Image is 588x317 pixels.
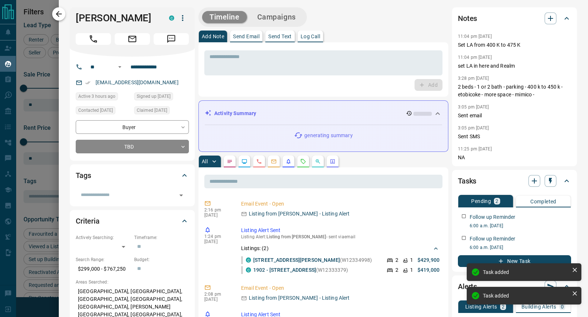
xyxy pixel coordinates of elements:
div: Criteria [76,212,189,230]
p: 1:24 pm [204,234,230,239]
p: Search Range: [76,256,130,263]
p: Listing from [PERSON_NAME] - Listing Alert [249,210,350,218]
p: generating summary [304,132,352,139]
button: Open [115,63,124,71]
p: [DATE] [204,239,230,244]
p: 11:04 pm [DATE] [458,55,492,60]
span: Claimed [DATE] [137,107,167,114]
span: Message [154,33,189,45]
p: Follow up Reminder [470,235,515,243]
div: Task added [483,269,569,275]
div: Buyer [76,120,189,134]
div: Listings: (2) [241,242,440,255]
p: Sent email [458,112,571,120]
p: Actively Searching: [76,234,130,241]
span: Signed up [DATE] [137,93,171,100]
p: 11:04 pm [DATE] [458,34,492,39]
button: New Task [458,255,571,267]
div: Activity Summary [205,107,442,120]
p: (W12333379) [253,266,348,274]
p: Email Event - Open [241,200,440,208]
p: Pending [471,199,491,204]
p: 2:08 pm [204,292,230,297]
p: Send Email [233,34,259,39]
p: $299,000 - $767,250 [76,263,130,275]
p: Add Note [202,34,224,39]
div: Alerts [458,278,571,295]
p: NA [458,154,571,161]
h2: Alerts [458,281,477,292]
p: Listing Alert : - sent via email [241,234,440,239]
svg: Emails [271,158,277,164]
div: Tasks [458,172,571,190]
span: Active 3 hours ago [78,93,115,100]
h2: Criteria [76,215,100,227]
p: 1 [410,266,413,274]
h1: [PERSON_NAME] [76,12,158,24]
p: 2 [395,256,398,264]
p: [DATE] [204,297,230,302]
p: Set LA from 400 K to 475 K [458,41,571,49]
p: 2 beds - 1 or 2 bath - parking - 400 k to 450 k - etobicoke - more space - mimico - [458,83,571,99]
p: 3:28 pm [DATE] [458,76,489,81]
p: Sent SMS [458,133,571,140]
p: Listing from [PERSON_NAME] - Listing Alert [249,294,350,302]
p: (W12334998) [253,256,372,264]
svg: Agent Actions [330,158,336,164]
p: set LA in here and Realm [458,62,571,70]
p: 3:05 pm [DATE] [458,104,489,110]
h2: Notes [458,13,477,24]
p: Budget: [134,256,189,263]
a: 1902 - [STREET_ADDRESS] [253,267,316,273]
svg: Notes [227,158,233,164]
p: 2:16 pm [204,207,230,213]
svg: Calls [256,158,262,164]
div: Notes [458,10,571,27]
div: condos.ca [169,15,174,21]
span: Listing from [PERSON_NAME] [266,234,326,239]
div: TBD [76,140,189,153]
div: Fri Jul 11 2025 [76,106,130,117]
div: Tue Aug 12 2025 [76,92,130,103]
p: 3:05 pm [DATE] [458,125,489,131]
div: condos.ca [246,267,251,273]
span: Call [76,33,111,45]
button: Open [176,190,186,200]
svg: Email Verified [85,80,90,85]
svg: Requests [300,158,306,164]
p: Follow up Reminder [470,213,515,221]
p: All [202,159,208,164]
p: 1 [410,256,413,264]
div: Tags [76,167,189,184]
h2: Tasks [458,175,476,187]
a: [STREET_ADDRESS][PERSON_NAME] [253,257,340,263]
div: Task added [483,293,569,299]
p: Email Event - Open [241,284,440,292]
p: Log Call [301,34,320,39]
p: $419,000 [417,266,440,274]
span: Email [115,33,150,45]
svg: Lead Browsing Activity [241,158,247,164]
p: 6:00 a.m. [DATE] [470,222,571,229]
svg: Opportunities [315,158,321,164]
p: 11:25 pm [DATE] [458,146,492,152]
p: Send Text [268,34,292,39]
p: Listings: ( 2 ) [241,245,269,252]
button: Campaigns [250,11,303,23]
div: Thu Jul 10 2025 [134,92,189,103]
p: 2 [495,199,498,204]
h2: Tags [76,170,91,181]
p: Listing Alert Sent [241,227,440,234]
p: Areas Searched: [76,279,189,285]
button: Timeline [202,11,247,23]
p: Activity Summary [214,110,256,117]
p: $429,900 [417,256,440,264]
p: 6:00 a.m. [DATE] [470,244,571,251]
svg: Listing Alerts [286,158,291,164]
p: Timeframe: [134,234,189,241]
a: [EMAIL_ADDRESS][DOMAIN_NAME] [96,79,179,85]
div: Thu Jul 10 2025 [134,106,189,117]
div: condos.ca [246,257,251,263]
p: 2 [395,266,398,274]
p: Completed [530,199,556,204]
